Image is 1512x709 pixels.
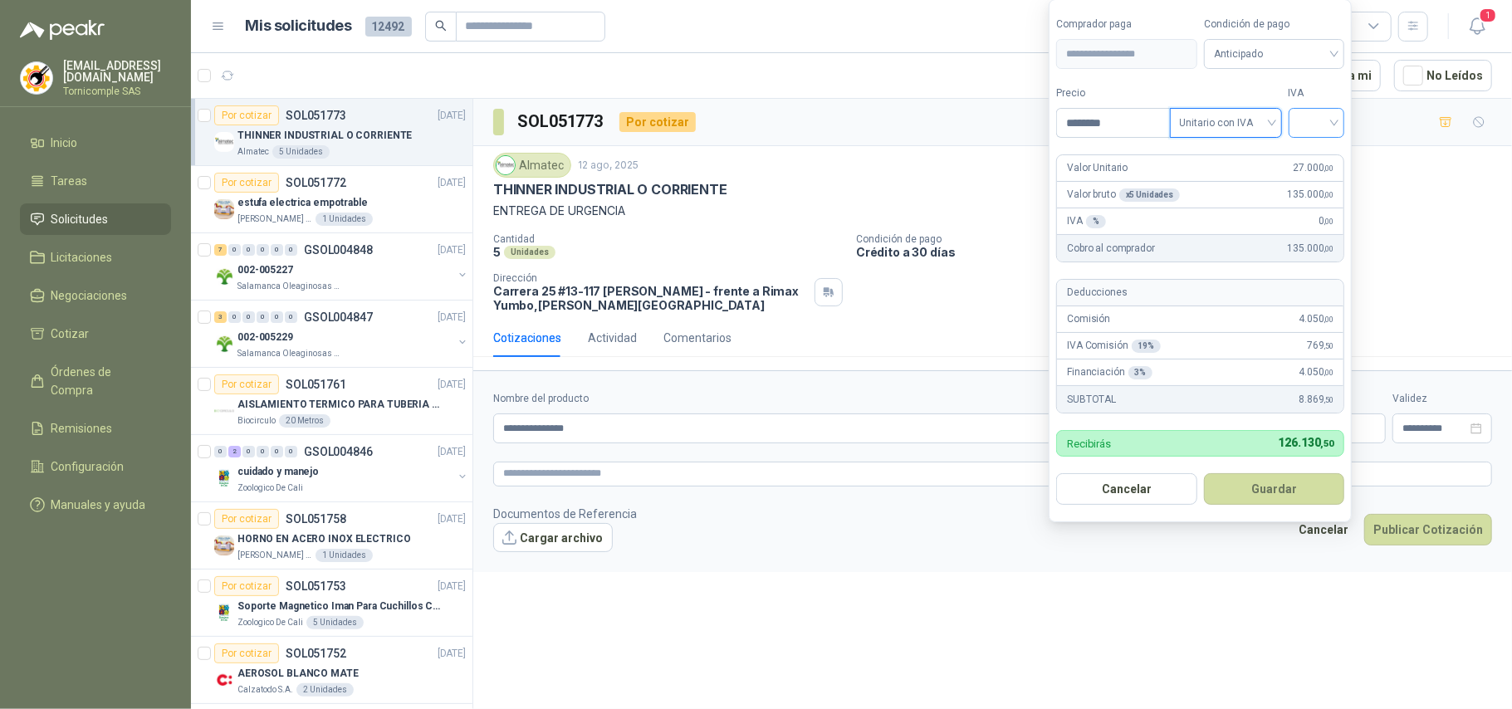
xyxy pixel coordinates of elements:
[21,62,52,94] img: Company Logo
[1067,311,1110,327] p: Comisión
[1132,340,1162,353] div: 19 %
[1056,86,1169,101] label: Precio
[1289,514,1358,545] button: Cancelar
[214,401,234,421] img: Company Logo
[304,446,373,457] p: GSOL004846
[237,666,359,682] p: AEROSOL BLANCO MATE
[1067,338,1161,354] p: IVA Comisión
[20,318,171,350] a: Cotizar
[237,599,444,614] p: Soporte Magnetico Iman Para Cuchillos Cocina 37.5 Cm De Lujo
[20,356,171,406] a: Órdenes de Compra
[237,616,303,629] p: Zoologico De Cali
[271,244,283,256] div: 0
[214,468,234,488] img: Company Logo
[1289,86,1345,101] label: IVA
[20,413,171,444] a: Remisiones
[191,570,472,637] a: Por cotizarSOL051753[DATE] Company LogoSoporte Magnetico Iman Para Cuchillos Cocina 37.5 Cm De Lu...
[285,311,297,323] div: 0
[1319,413,1386,443] p: $ 0,00
[493,505,637,523] p: Documentos de Referencia
[51,172,88,190] span: Tareas
[497,156,515,174] img: Company Logo
[438,444,466,460] p: [DATE]
[1324,395,1334,404] span: ,50
[272,145,330,159] div: 5 Unidades
[237,280,342,293] p: Salamanca Oleaginosas SAS
[438,579,466,594] p: [DATE]
[286,648,346,659] p: SOL051752
[214,446,227,457] div: 0
[438,377,466,393] p: [DATE]
[304,311,373,323] p: GSOL004847
[1324,368,1334,377] span: ,00
[663,329,732,347] div: Comentarios
[20,489,171,521] a: Manuales y ayuda
[1067,241,1154,257] p: Cobro al comprador
[619,112,696,132] div: Por cotizar
[316,213,373,226] div: 1 Unidades
[1214,42,1335,66] span: Anticipado
[214,509,279,529] div: Por cotizar
[435,20,447,32] span: search
[214,307,469,360] a: 3 0 0 0 0 0 GSOL004847[DATE] Company Logo002-005229Salamanca Oleaginosas SAS
[493,523,613,553] button: Cargar archivo
[493,284,808,312] p: Carrera 25 #13-117 [PERSON_NAME] - frente a Rimax Yumbo , [PERSON_NAME][GEOGRAPHIC_DATA]
[237,683,293,697] p: Calzatodo S.A.
[214,576,279,596] div: Por cotizar
[304,244,373,256] p: GSOL004848
[20,203,171,235] a: Solicitudes
[242,311,255,323] div: 0
[237,464,319,480] p: cuidado y manejo
[271,311,283,323] div: 0
[228,311,241,323] div: 0
[438,310,466,325] p: [DATE]
[242,244,255,256] div: 0
[214,670,234,690] img: Company Logo
[1299,311,1333,327] span: 4.050
[237,128,412,144] p: THINNER INDUSTRIAL O CORRIENTE
[316,549,373,562] div: 1 Unidades
[438,242,466,258] p: [DATE]
[237,195,368,211] p: estufa electrica empotrable
[1180,110,1272,135] span: Unitario con IVA
[1299,392,1333,408] span: 8.869
[493,272,808,284] p: Dirección
[51,248,113,266] span: Licitaciones
[306,616,364,629] div: 5 Unidades
[493,391,1154,407] label: Nombre del producto
[20,242,171,273] a: Licitaciones
[1288,187,1334,203] span: 135.000
[1324,315,1334,324] span: ,00
[285,244,297,256] div: 0
[191,368,472,435] a: Por cotizarSOL051761[DATE] Company LogoAISLAMIENTO TERMICO PARA TUBERIA DE 8"Biocirculo20 Metros
[438,175,466,191] p: [DATE]
[517,109,606,134] h3: SOL051773
[214,240,469,293] a: 7 0 0 0 0 0 GSOL004848[DATE] Company Logo002-005227Salamanca Oleaginosas SAS
[237,531,411,547] p: HORNO EN ACERO INOX ELECTRICO
[279,414,330,428] div: 20 Metros
[191,99,472,166] a: Por cotizarSOL051773[DATE] Company LogoTHINNER INDUSTRIAL O CORRIENTEAlmatec5 Unidades
[1067,213,1105,229] p: IVA
[237,482,303,495] p: Zoologico De Cali
[1204,17,1345,32] label: Condición de pago
[237,549,312,562] p: [PERSON_NAME] Foods S.A.
[1324,341,1334,350] span: ,50
[214,334,234,354] img: Company Logo
[237,145,269,159] p: Almatec
[63,60,171,83] p: [EMAIL_ADDRESS][DOMAIN_NAME]
[237,414,276,428] p: Biocirculo
[1307,338,1333,354] span: 769
[1056,473,1197,505] button: Cancelar
[504,246,555,259] div: Unidades
[493,181,727,198] p: THINNER INDUSTRIAL O CORRIENTE
[214,266,234,286] img: Company Logo
[1067,438,1111,449] p: Recibirás
[1299,364,1333,380] span: 4.050
[63,86,171,96] p: Tornicomple SAS
[237,262,293,278] p: 002-005227
[214,603,234,623] img: Company Logo
[214,132,234,152] img: Company Logo
[51,210,109,228] span: Solicitudes
[237,397,444,413] p: AISLAMIENTO TERMICO PARA TUBERIA DE 8"
[1324,164,1334,173] span: ,00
